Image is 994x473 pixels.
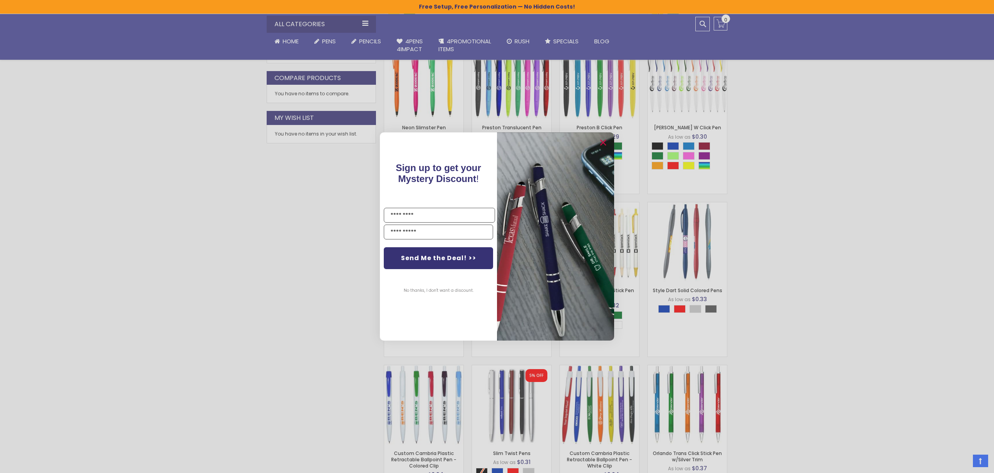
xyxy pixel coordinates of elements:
[497,132,614,341] img: pop-up-image
[400,281,477,300] button: No thanks, I don't want a discount.
[396,162,481,184] span: !
[597,136,609,149] button: Close dialog
[384,247,493,269] button: Send Me the Deal! >>
[396,162,481,184] span: Sign up to get your Mystery Discount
